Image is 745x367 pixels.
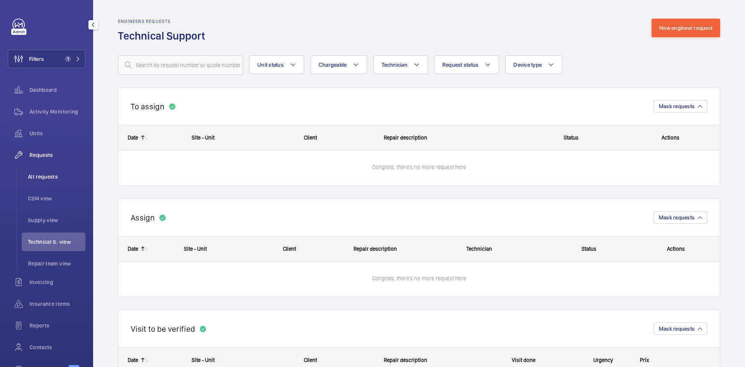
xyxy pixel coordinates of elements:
[505,55,562,74] button: Device type
[118,29,210,43] h1: Technical Support
[118,19,210,24] h2: Engineers requests
[249,55,304,74] button: Unit status
[654,100,707,112] button: Mask requests
[593,357,613,363] span: Urgency
[513,62,542,68] span: Device type
[184,246,207,252] span: Site - Unit
[283,246,296,252] span: Client
[118,55,243,75] input: Search by request number or quote number
[28,195,85,202] span: CSM view
[192,134,215,141] span: Site - Unit
[373,55,428,74] button: Technician
[512,357,535,363] span: Visit done
[667,246,685,252] span: Actions
[65,56,71,62] span: 1
[654,211,707,224] button: Mask requests
[353,246,397,252] span: Repair description
[28,260,85,267] span: Repair team view
[304,357,317,363] span: Client
[384,134,427,141] span: Repair description
[128,134,138,141] div: Date
[582,246,596,252] span: Status
[659,103,695,109] span: Mask requests
[29,322,85,329] span: Reports
[29,108,85,115] span: Activity Monitoring
[29,300,85,308] span: Insurance items
[654,322,707,335] button: Mask requests
[466,246,492,252] span: Technician
[128,246,138,252] div: Date
[131,102,165,111] h2: To assign
[29,55,44,63] span: Filters
[29,278,85,286] span: Invoicing
[29,129,85,137] span: Units
[257,62,284,68] span: Unit status
[310,55,367,74] button: Chargeable
[319,62,347,68] span: Chargeable
[381,62,407,68] span: Technician
[659,326,695,332] span: Mask requests
[29,151,85,159] span: Requests
[640,357,649,363] span: Prix
[8,50,85,68] button: Filters1
[662,134,679,141] span: Actions
[434,55,499,74] button: Request status
[29,343,85,351] span: Contacts
[131,213,155,222] h2: Assign
[192,357,215,363] span: Site - Unit
[651,19,720,37] button: New engineer request
[384,357,427,363] span: Repair description
[29,86,85,94] span: Dashboard
[304,134,317,141] span: Client
[442,62,479,68] span: Request status
[659,214,695,221] span: Mask requests
[564,134,579,141] span: Status
[28,173,85,181] span: All requests
[28,238,85,246] span: Technical S. view
[128,357,138,363] div: Date
[28,216,85,224] span: Supply view
[131,324,195,334] h2: Visit to be verified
